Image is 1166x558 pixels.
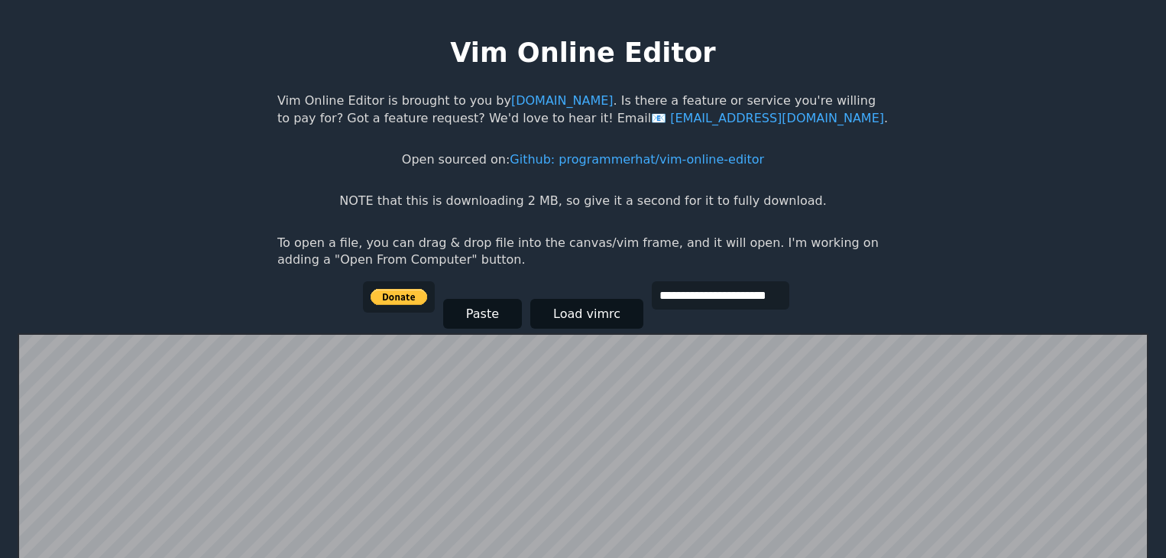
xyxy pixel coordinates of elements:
[402,151,764,168] p: Open sourced on:
[651,111,884,125] a: [EMAIL_ADDRESS][DOMAIN_NAME]
[277,235,889,269] p: To open a file, you can drag & drop file into the canvas/vim frame, and it will open. I'm working...
[277,92,889,127] p: Vim Online Editor is brought to you by . Is there a feature or service you're willing to pay for?...
[511,93,614,108] a: [DOMAIN_NAME]
[339,193,826,209] p: NOTE that this is downloading 2 MB, so give it a second for it to fully download.
[450,34,715,71] h1: Vim Online Editor
[510,152,764,167] a: Github: programmerhat/vim-online-editor
[443,299,522,329] button: Paste
[530,299,643,329] button: Load vimrc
